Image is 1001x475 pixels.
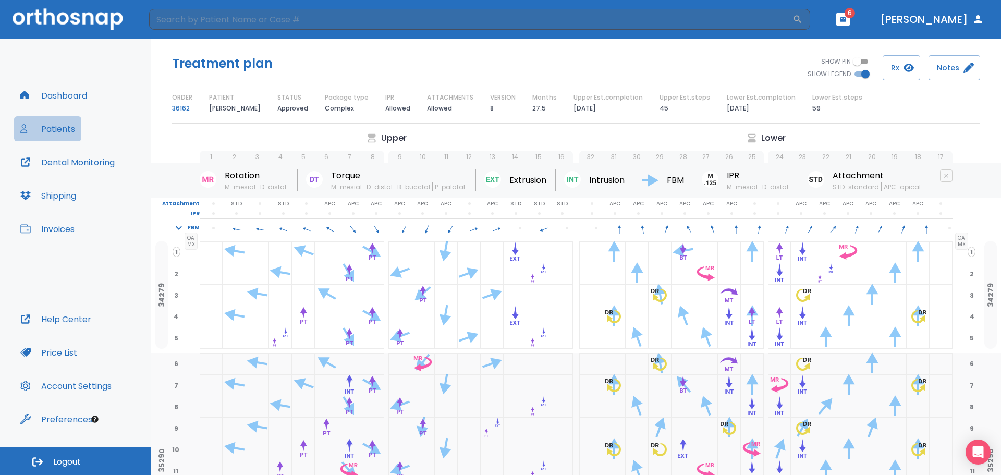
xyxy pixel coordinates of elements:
span: 7 [172,381,180,390]
p: FBM [667,174,684,187]
p: Upper [381,132,407,144]
a: Invoices [14,216,81,241]
p: APC [487,199,498,209]
span: Logout [53,456,81,468]
button: Preferences [14,407,99,432]
p: 35290 [986,448,995,472]
p: 34279 [986,283,995,307]
span: 300° [318,224,341,233]
p: 29 [656,152,664,162]
p: Intrusion [589,174,625,187]
p: 24 [776,152,784,162]
p: ATTACHMENTS [427,93,473,102]
span: 4 [968,312,976,321]
p: IPR [385,93,394,102]
p: Upper Est.steps [660,93,710,102]
button: Dashboard [14,83,93,108]
p: Rotation [225,169,288,182]
p: 16 [558,152,565,162]
p: Upper Est.completion [573,93,643,102]
span: M-mesial [225,182,258,191]
button: [PERSON_NAME] [876,10,988,29]
p: VERSION [490,93,516,102]
p: 27.5 [532,102,546,115]
p: 14 [512,152,518,162]
p: APC [656,199,667,209]
span: 20° [845,224,869,233]
span: APC-apical [881,182,923,191]
span: 150° [365,224,388,233]
p: 22 [822,152,829,162]
button: Dental Monitoring [14,150,121,175]
span: 0° [724,224,748,233]
p: 34279 [157,283,166,307]
span: 30° [798,224,822,233]
p: 2 [233,152,236,162]
p: 3 [255,152,259,162]
p: APC [726,199,737,209]
img: Orthosnap [13,8,123,30]
span: 10° [748,224,771,233]
span: D-distal [364,182,395,191]
span: SHOW LEGEND [808,69,851,79]
p: Lower Est.completion [727,93,796,102]
p: Approved [277,102,308,115]
span: 280° [248,224,272,233]
p: APC [348,199,359,209]
span: 290° [295,224,319,233]
p: 7 [348,152,351,162]
p: 59 [812,102,821,115]
p: 15 [535,152,542,162]
span: 2 [968,269,976,278]
a: Shipping [14,183,82,208]
p: 4 [278,152,283,162]
p: IPR [727,169,790,182]
span: 30° [868,224,892,233]
span: 0° [915,224,938,233]
p: [DATE] [573,102,596,115]
p: Complex [325,102,354,115]
p: Months [532,93,557,102]
span: 10 [170,445,181,454]
div: Open Intercom Messenger [966,440,991,465]
p: APC [796,199,807,209]
p: 23 [799,152,806,162]
p: 32 [587,152,594,162]
span: 40° [822,224,845,233]
p: 30 [633,152,641,162]
p: APC [819,199,830,209]
span: 70° [462,224,485,233]
span: 200° [416,224,439,233]
span: SHOW PIN [821,57,851,66]
span: 350° [631,224,655,233]
p: 35290 [157,448,166,472]
p: Allowed [385,102,410,115]
span: 210° [392,224,416,233]
span: 3 [172,290,180,300]
p: 10 [420,152,426,162]
span: 330° [678,224,701,233]
p: 21 [846,152,851,162]
button: Account Settings [14,373,118,398]
span: 9 [968,423,976,433]
p: STD [278,199,289,209]
p: Torque [331,169,467,182]
p: 11 [444,152,448,162]
p: Attachment [151,199,200,209]
p: APC [394,199,405,209]
p: APC [889,199,900,209]
span: 9 [172,423,180,433]
input: Search by Patient Name or Case # [149,9,792,30]
p: APC [633,199,644,209]
p: APC [865,199,876,209]
p: 12 [466,152,472,162]
span: 0° [608,224,631,233]
div: Tooltip anchor [90,415,100,424]
p: APC [371,199,382,209]
button: Patients [14,116,81,141]
p: APC [417,199,428,209]
p: 31 [611,152,617,162]
span: D-distal [760,182,790,191]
